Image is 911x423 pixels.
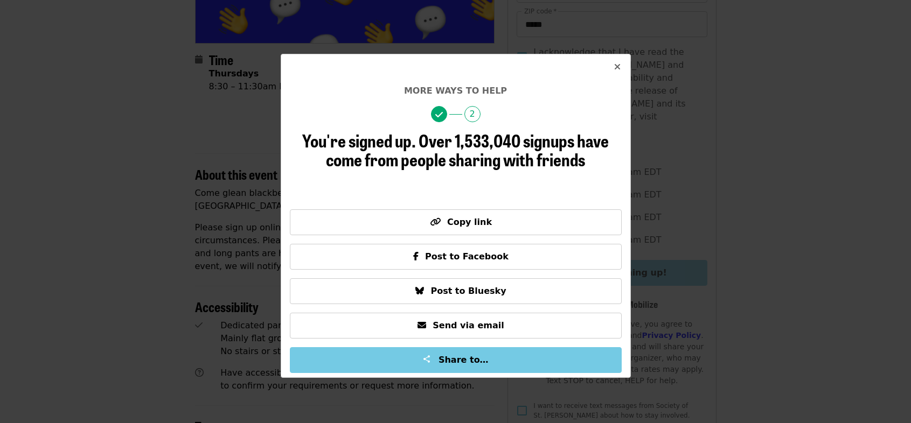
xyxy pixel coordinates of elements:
i: times icon [614,62,621,72]
span: 2 [464,106,481,122]
button: Close [604,54,630,80]
i: bluesky icon [415,286,424,296]
span: Post to Bluesky [430,286,506,296]
i: link icon [430,217,441,227]
button: Post to Bluesky [290,278,622,304]
span: Share to… [439,355,489,365]
span: Send via email [433,320,504,330]
span: More ways to help [404,86,507,96]
img: Share [422,355,431,363]
button: Copy link [290,209,622,235]
span: Post to Facebook [425,251,509,262]
button: Send via email [290,313,622,339]
span: Copy link [447,217,492,227]
button: Share to… [290,347,622,373]
i: check icon [435,110,443,120]
button: Post to Facebook [290,244,622,270]
span: Over 1,533,040 signups have come from people sharing with friends [326,128,609,172]
i: envelope icon [418,320,426,330]
span: You're signed up. [302,128,416,153]
i: facebook-f icon [413,251,419,262]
